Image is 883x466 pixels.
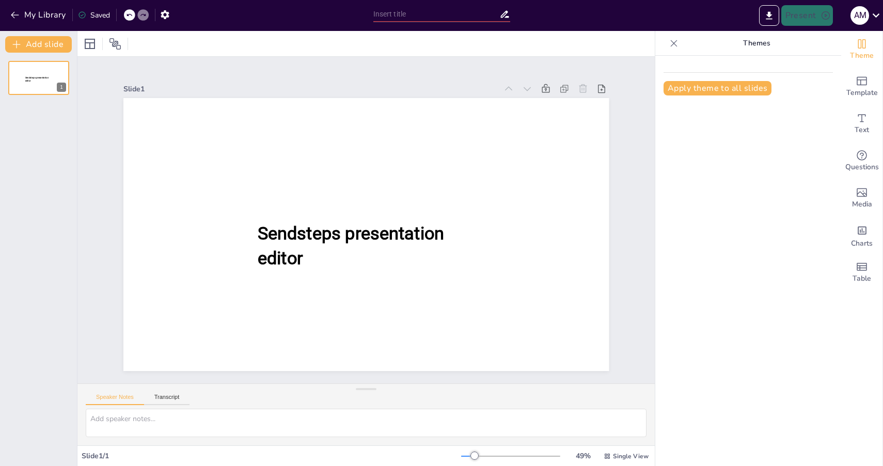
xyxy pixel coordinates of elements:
div: Layout [82,36,98,52]
button: Speaker Notes [86,394,144,405]
div: Slide 1 [123,84,497,94]
input: Insert title [373,7,499,22]
div: Change the overall theme [841,31,882,68]
button: A m [850,5,869,26]
div: Get real-time input from your audience [841,142,882,180]
button: Add slide [5,36,72,53]
span: Table [853,273,871,284]
button: Apply theme to all slides [664,81,771,95]
span: Theme [850,50,874,61]
p: Themes [682,31,831,56]
div: 49 % [571,451,595,461]
span: Questions [845,162,879,173]
div: Add text boxes [841,105,882,142]
span: Charts [851,238,873,249]
div: Add a table [841,254,882,291]
div: 1 [57,83,66,92]
button: Transcript [144,394,190,405]
span: Sendsteps presentation editor [257,223,444,269]
button: Present [781,5,833,26]
span: Position [109,38,121,50]
span: Media [852,199,872,210]
span: Text [855,124,869,136]
span: Single View [613,452,649,460]
div: Add charts and graphs [841,217,882,254]
button: Export to PowerPoint [759,5,779,26]
div: Sendsteps presentation editor1 [8,61,69,95]
div: Add ready made slides [841,68,882,105]
div: Add images, graphics, shapes or video [841,180,882,217]
div: Slide 1 / 1 [82,451,461,461]
button: My Library [8,7,70,23]
div: A m [850,6,869,25]
span: Sendsteps presentation editor [25,76,49,82]
div: Saved [78,10,110,20]
span: Template [846,87,878,99]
